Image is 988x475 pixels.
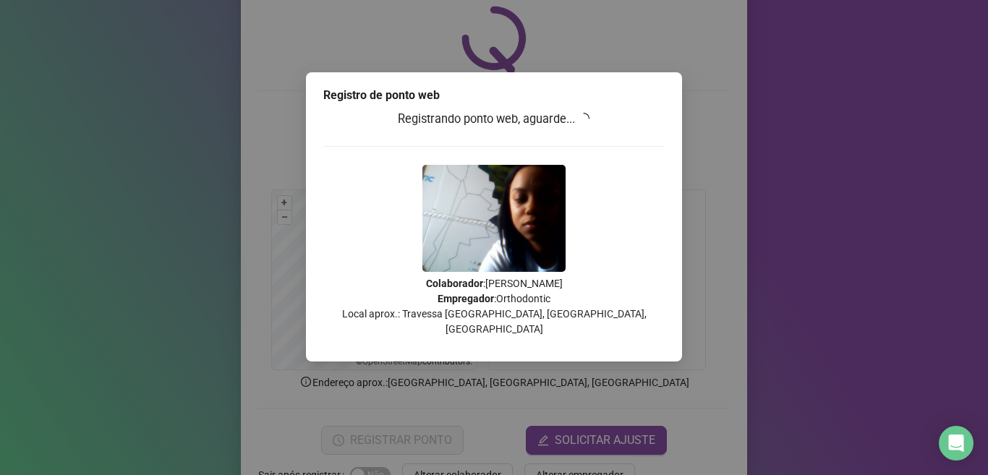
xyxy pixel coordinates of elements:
h3: Registrando ponto web, aguarde... [323,110,665,129]
span: loading [577,111,591,125]
div: Open Intercom Messenger [939,426,974,461]
img: 9k= [422,165,566,272]
strong: Empregador [438,293,494,304]
div: Registro de ponto web [323,87,665,104]
strong: Colaborador [426,278,483,289]
p: : [PERSON_NAME] : Orthodontic Local aprox.: Travessa [GEOGRAPHIC_DATA], [GEOGRAPHIC_DATA], [GEOGR... [323,276,665,337]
